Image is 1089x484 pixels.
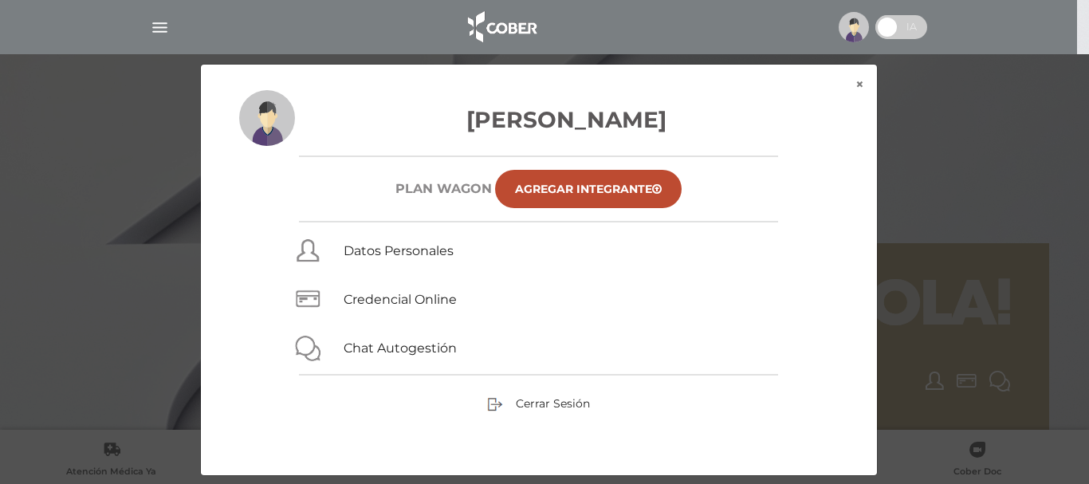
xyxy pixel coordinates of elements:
h3: [PERSON_NAME] [239,103,839,136]
a: Datos Personales [344,243,454,258]
span: Cerrar Sesión [516,396,590,411]
img: sign-out.png [487,396,503,412]
a: Agregar Integrante [495,170,682,208]
img: Cober_menu-lines-white.svg [150,18,170,37]
img: profile-placeholder.svg [839,12,869,42]
h6: Plan WAGON [395,181,492,196]
a: Credencial Online [344,292,457,307]
a: Cerrar Sesión [487,395,590,410]
a: Chat Autogestión [344,340,457,356]
img: profile-placeholder.svg [239,90,295,146]
img: logo_cober_home-white.png [459,8,543,46]
button: × [843,65,877,104]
